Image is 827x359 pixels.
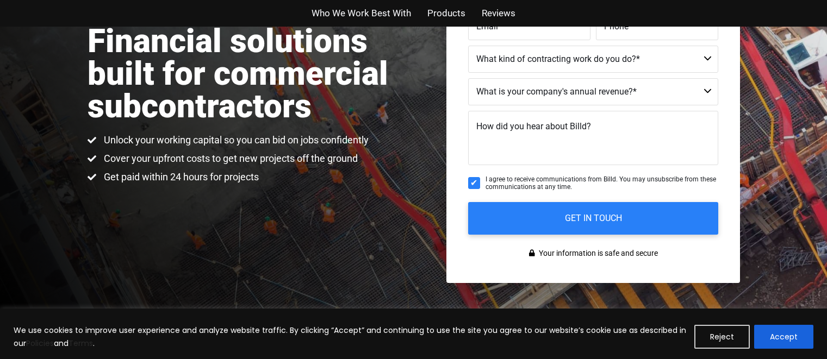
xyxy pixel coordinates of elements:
a: Products [427,5,465,21]
button: Accept [754,325,813,349]
h1: Financial solutions built for commercial subcontractors [88,25,414,123]
a: Reviews [482,5,515,21]
span: Get paid within 24 hours for projects [101,171,259,184]
a: Terms [69,338,93,349]
p: We use cookies to improve user experience and analyze website traffic. By clicking “Accept” and c... [14,324,686,350]
span: Unlock your working capital so you can bid on jobs confidently [101,134,369,147]
span: I agree to receive communications from Billd. You may unsubscribe from these communications at an... [486,175,718,191]
input: I agree to receive communications from Billd. You may unsubscribe from these communications at an... [468,177,480,189]
span: Cover your upfront costs to get new projects off the ground [101,152,358,165]
button: Reject [694,325,750,349]
span: How did you hear about Billd? [476,121,591,131]
input: GET IN TOUCH [468,202,718,235]
a: Policies [26,338,54,349]
span: Your information is safe and secure [536,245,658,261]
a: Who We Work Best With [312,5,411,21]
